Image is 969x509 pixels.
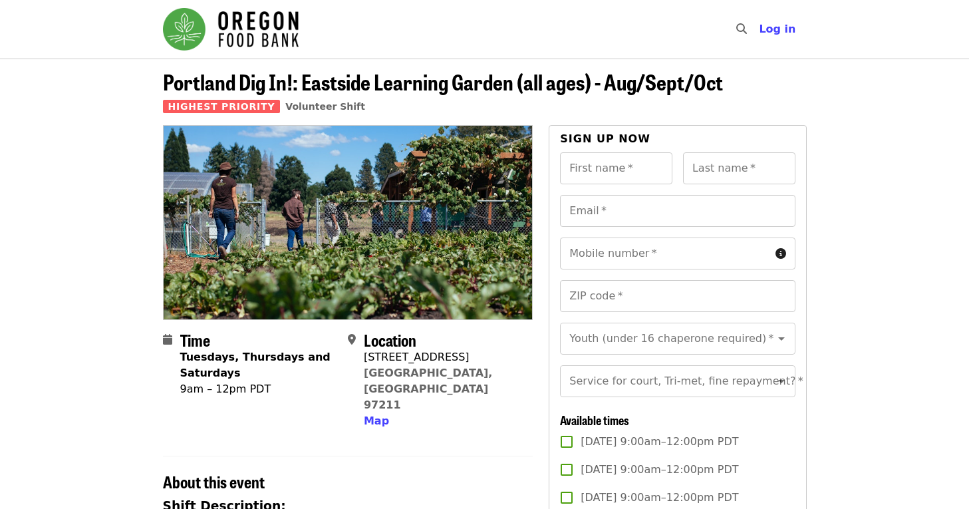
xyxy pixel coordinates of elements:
[775,248,786,260] i: circle-info icon
[364,349,522,365] div: [STREET_ADDRESS]
[163,66,723,97] span: Portland Dig In!: Eastside Learning Garden (all ages) - Aug/Sept/Oct
[285,101,365,112] a: Volunteer Shift
[755,13,765,45] input: Search
[748,16,806,43] button: Log in
[364,413,389,429] button: Map
[348,333,356,346] i: map-marker-alt icon
[180,381,337,397] div: 9am – 12pm PDT
[772,329,791,348] button: Open
[560,132,650,145] span: Sign up now
[560,280,795,312] input: ZIP code
[560,152,672,184] input: First name
[163,8,299,51] img: Oregon Food Bank - Home
[364,328,416,351] span: Location
[772,372,791,391] button: Open
[163,333,172,346] i: calendar icon
[736,23,747,35] i: search icon
[180,328,210,351] span: Time
[683,152,795,184] input: Last name
[364,415,389,427] span: Map
[560,195,795,227] input: Email
[164,126,533,319] img: Portland Dig In!: Eastside Learning Garden (all ages) - Aug/Sept/Oct organized by Oregon Food Bank
[163,100,281,113] span: Highest Priority
[581,462,738,478] span: [DATE] 9:00am–12:00pm PDT
[560,238,769,269] input: Mobile number
[163,470,265,493] span: About this event
[560,411,629,428] span: Available times
[759,23,795,35] span: Log in
[180,351,331,379] strong: Tuesdays, Thursdays and Saturdays
[581,434,738,450] span: [DATE] 9:00am–12:00pm PDT
[364,367,493,411] a: [GEOGRAPHIC_DATA], [GEOGRAPHIC_DATA] 97211
[581,490,738,506] span: [DATE] 9:00am–12:00pm PDT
